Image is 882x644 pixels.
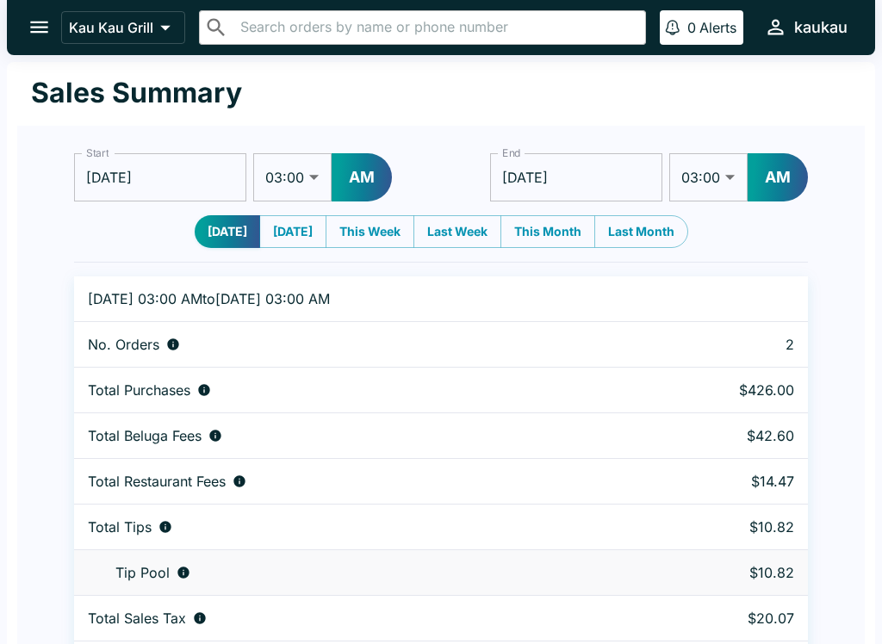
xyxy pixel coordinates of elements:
p: Total Sales Tax [88,610,186,627]
p: $20.07 [649,610,794,627]
div: Combined individual and pooled tips [88,518,622,536]
p: Alerts [699,19,736,36]
p: Total Restaurant Fees [88,473,226,490]
h1: Sales Summary [31,76,242,110]
button: This Week [326,215,414,248]
label: End [502,146,521,160]
button: Last Month [594,215,688,248]
button: Kau Kau Grill [61,11,185,44]
p: No. Orders [88,336,159,353]
div: Sales tax paid by diners [88,610,622,627]
div: Number of orders placed [88,336,622,353]
p: Kau Kau Grill [69,19,153,36]
p: Total Beluga Fees [88,427,202,444]
p: $10.82 [649,518,794,536]
button: [DATE] [195,215,260,248]
p: [DATE] 03:00 AM to [DATE] 03:00 AM [88,290,622,307]
p: $426.00 [649,381,794,399]
input: Choose date, selected date is Oct 9, 2025 [74,153,246,201]
div: Aggregate order subtotals [88,381,622,399]
input: Search orders by name or phone number [235,15,638,40]
p: 0 [687,19,696,36]
div: Fees paid by diners to restaurant [88,473,622,490]
button: This Month [500,215,595,248]
div: Tips unclaimed by a waiter [88,564,622,581]
button: open drawer [17,5,61,49]
input: Choose date, selected date is Oct 10, 2025 [490,153,662,201]
p: Tip Pool [115,564,170,581]
p: $10.82 [649,564,794,581]
p: 2 [649,336,794,353]
button: AM [748,153,808,201]
p: $14.47 [649,473,794,490]
p: Total Purchases [88,381,190,399]
div: Fees paid by diners to Beluga [88,427,622,444]
button: kaukau [757,9,854,46]
p: Total Tips [88,518,152,536]
button: Last Week [413,215,501,248]
button: AM [332,153,392,201]
button: [DATE] [259,215,326,248]
div: kaukau [794,17,848,38]
label: Start [86,146,109,160]
p: $42.60 [649,427,794,444]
